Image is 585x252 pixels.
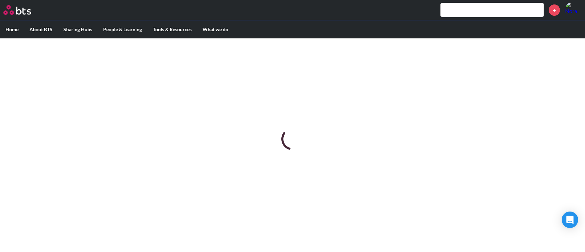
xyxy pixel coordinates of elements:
[549,4,560,16] a: +
[147,21,197,38] label: Tools & Resources
[3,5,44,15] a: Go home
[98,21,147,38] label: People & Learning
[562,212,578,228] div: Open Intercom Messenger
[565,2,582,18] img: Nora Baum
[197,21,234,38] label: What we do
[565,2,582,18] a: Profile
[3,5,31,15] img: BTS Logo
[24,21,58,38] label: About BTS
[58,21,98,38] label: Sharing Hubs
